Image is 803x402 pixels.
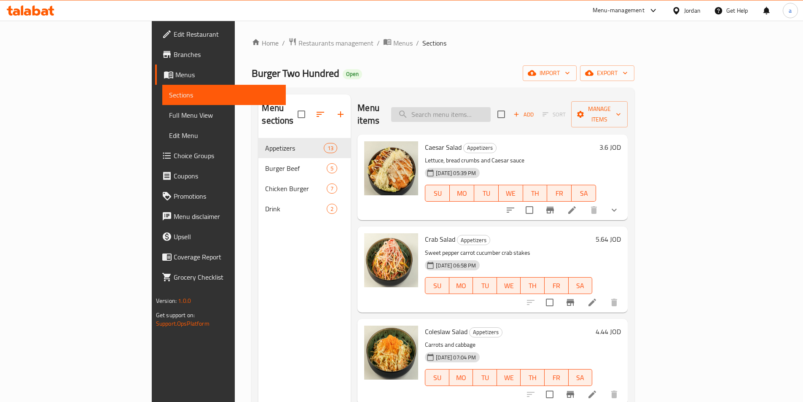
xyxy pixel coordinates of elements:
[155,146,286,166] a: Choice Groups
[572,372,589,384] span: SA
[497,369,521,386] button: WE
[684,6,701,15] div: Jordan
[478,187,495,200] span: TU
[429,187,446,200] span: SU
[265,143,324,153] span: Appetizers
[541,294,559,311] span: Select to update
[578,104,621,125] span: Manage items
[432,262,479,270] span: [DATE] 06:58 PM
[500,372,518,384] span: WE
[500,280,518,292] span: WE
[343,69,362,79] div: Open
[523,65,577,81] button: import
[473,277,497,294] button: TU
[572,280,589,292] span: SA
[599,141,621,153] h6: 3.6 JOD
[604,200,624,220] button: show more
[156,310,195,321] span: Get support on:
[425,141,462,154] span: Caesar Salad
[571,101,628,127] button: Manage items
[327,185,337,193] span: 7
[453,187,471,200] span: MO
[524,280,541,292] span: TH
[174,252,279,262] span: Coverage Report
[425,155,596,166] p: Lettuce, bread crumbs and Caesar sauce
[453,280,470,292] span: MO
[155,44,286,65] a: Branches
[327,163,337,173] div: items
[510,108,537,121] button: Add
[327,183,337,194] div: items
[252,38,634,49] nav: breadcrumb
[288,38,373,49] a: Restaurants management
[596,326,621,337] h6: 4.44 JOD
[162,105,286,125] a: Full Menu View
[393,38,413,48] span: Menus
[330,104,351,124] button: Add section
[596,233,621,245] h6: 5.64 JOD
[526,187,544,200] span: TH
[476,372,494,384] span: TU
[547,185,572,202] button: FR
[457,235,490,245] span: Appetizers
[449,369,473,386] button: MO
[391,107,491,122] input: search
[327,165,337,173] span: 5
[155,186,286,206] a: Promotions
[521,277,545,294] button: TH
[464,143,496,153] span: Appetizers
[457,235,490,245] div: Appetizers
[155,247,286,267] a: Coverage Report
[569,277,593,294] button: SA
[567,205,577,215] a: Edit menu item
[258,178,351,199] div: Chicken Burger7
[293,105,310,123] span: Select all sections
[789,6,792,15] span: a
[609,205,619,215] svg: Show Choices
[540,200,560,220] button: Branch-specific-item
[429,280,446,292] span: SU
[523,185,548,202] button: TH
[432,169,479,177] span: [DATE] 05:39 PM
[155,65,286,85] a: Menus
[425,325,467,338] span: Coleslaw Salad
[529,68,570,78] span: import
[310,104,330,124] span: Sort sections
[265,163,327,173] div: Burger Beef
[174,191,279,201] span: Promotions
[425,277,449,294] button: SU
[252,64,339,83] span: Burger Two Hundred
[497,277,521,294] button: WE
[174,49,279,59] span: Branches
[169,130,279,140] span: Edit Menu
[449,277,473,294] button: MO
[548,372,565,384] span: FR
[560,292,580,313] button: Branch-specific-item
[383,38,413,49] a: Menus
[357,102,381,127] h2: Menu items
[425,233,455,246] span: Crab Salad
[422,38,446,48] span: Sections
[258,138,351,158] div: Appetizers13
[572,185,596,202] button: SA
[156,295,177,306] span: Version:
[258,158,351,178] div: Burger Beef5
[593,5,645,16] div: Menu-management
[425,340,592,350] p: Carrots and cabbage
[500,200,521,220] button: sort-choices
[604,292,624,313] button: delete
[265,204,327,214] span: Drink
[155,166,286,186] a: Coupons
[492,105,510,123] span: Select section
[174,211,279,221] span: Menu disclaimer
[265,183,327,194] span: Chicken Burger
[521,201,538,219] span: Select to update
[545,369,569,386] button: FR
[474,185,499,202] button: TU
[298,38,373,48] span: Restaurants management
[155,24,286,44] a: Edit Restaurant
[569,369,593,386] button: SA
